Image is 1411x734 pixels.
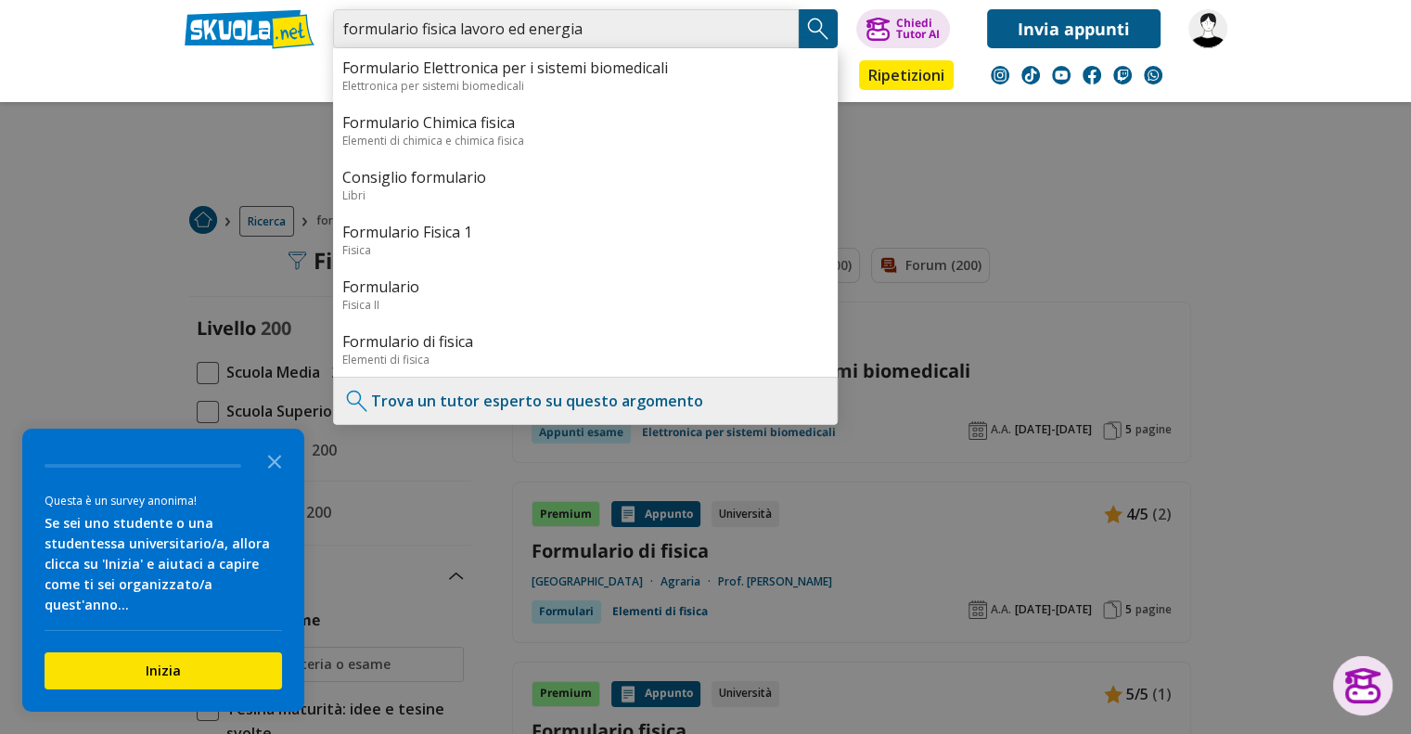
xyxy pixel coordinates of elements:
[1052,66,1071,84] img: youtube
[799,9,838,48] button: Search Button
[987,9,1161,48] a: Invia appunti
[333,9,799,48] input: Cerca appunti, riassunti o versioni
[342,242,828,258] div: Fisica
[342,78,828,94] div: Elettronica per sistemi biomedicali
[859,60,954,90] a: Ripetizioni
[342,277,828,297] a: Formulario
[342,187,828,203] div: Libri
[22,429,304,712] div: Survey
[342,58,828,78] a: Formulario Elettronica per i sistemi biomedicali
[342,352,828,367] div: Elementi di fisica
[856,9,950,48] button: ChiediTutor AI
[1021,66,1040,84] img: tiktok
[991,66,1009,84] img: instagram
[343,387,371,415] img: Trova un tutor esperto
[1083,66,1101,84] img: facebook
[371,391,703,411] a: Trova un tutor esperto su questo argomento
[256,442,293,479] button: Close the survey
[328,60,412,94] a: Appunti
[804,15,832,43] img: Cerca appunti, riassunti o versioni
[342,222,828,242] a: Formulario Fisica 1
[1113,66,1132,84] img: twitch
[342,297,828,313] div: Fisica II
[45,492,282,509] div: Questa è un survey anonima!
[342,331,828,352] a: Formulario di fisica
[1188,9,1227,48] img: el12a
[342,167,828,187] a: Consiglio formulario
[45,652,282,689] button: Inizia
[45,513,282,615] div: Se sei uno studente o una studentessa universitario/a, allora clicca su 'Inizia' e aiutaci a capi...
[895,18,939,40] div: Chiedi Tutor AI
[342,133,828,148] div: Elementi di chimica e chimica fisica
[342,112,828,133] a: Formulario Chimica fisica
[1144,66,1162,84] img: WhatsApp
